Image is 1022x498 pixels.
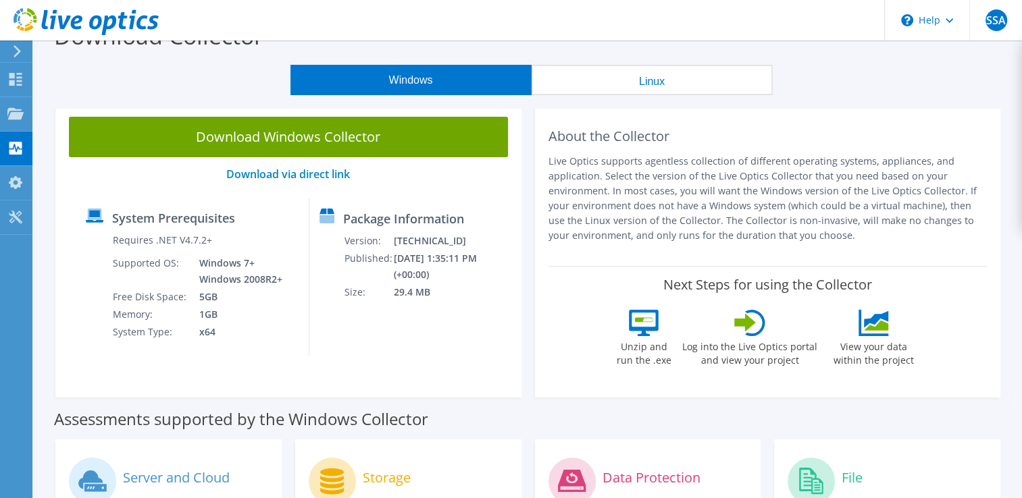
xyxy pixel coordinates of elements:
[393,232,515,250] td: [TECHNICAL_ID]
[344,250,393,283] td: Published:
[663,277,872,293] label: Next Steps for using the Collector
[112,211,235,225] label: System Prerequisites
[112,323,189,341] td: System Type:
[393,250,515,283] td: [DATE] 1:35:11 PM (+00:00)
[189,254,285,288] td: Windows 7+ Windows 2008R2+
[189,306,285,323] td: 1GB
[226,167,350,182] a: Download via direct link
[54,412,428,426] label: Assessments supported by the Windows Collector
[113,233,212,247] label: Requires .NET V4.7.2+
[901,14,913,26] svg: \n
[112,306,189,323] td: Memory:
[189,323,285,341] td: x64
[548,154,988,243] p: Live Optics supports agentless collection of different operating systems, appliances, and applica...
[532,65,773,95] button: Linux
[112,254,189,288] td: Supported OS:
[123,471,230,485] label: Server and Cloud
[363,471,411,485] label: Storage
[69,117,508,157] a: Download Windows Collector
[393,283,515,301] td: 29.4 MB
[986,9,1007,31] span: SSA
[825,336,922,367] label: View your data within the project
[344,232,393,250] td: Version:
[613,336,675,367] label: Unzip and run the .exe
[112,288,189,306] td: Free Disk Space:
[189,288,285,306] td: 5GB
[548,128,988,144] h2: About the Collector
[290,65,532,95] button: Windows
[343,212,464,225] label: Package Information
[682,336,818,367] label: Log into the Live Optics portal and view your project
[842,471,863,485] label: File
[344,283,393,301] td: Size:
[603,471,700,485] label: Data Protection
